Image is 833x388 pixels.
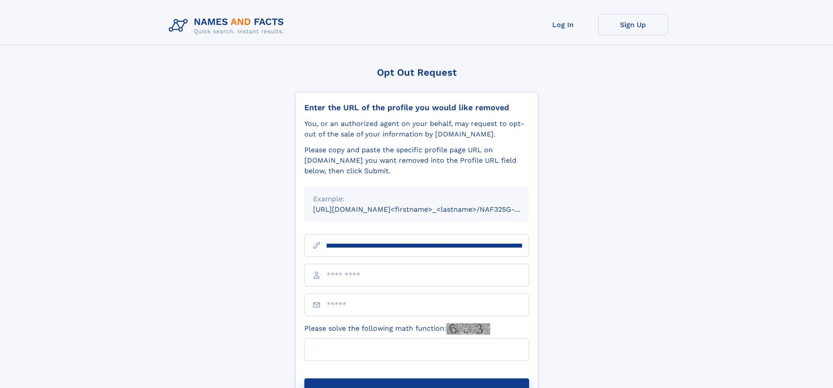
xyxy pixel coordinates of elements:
[304,145,529,176] div: Please copy and paste the specific profile page URL on [DOMAIN_NAME] you want removed into the Pr...
[313,205,546,213] small: [URL][DOMAIN_NAME]<firstname>_<lastname>/NAF325G-xxxxxxxx
[304,323,490,335] label: Please solve the following math function:
[295,67,538,78] div: Opt Out Request
[313,194,520,204] div: Example:
[528,14,598,35] a: Log In
[165,14,291,38] img: Logo Names and Facts
[304,103,529,112] div: Enter the URL of the profile you would like removed
[598,14,668,35] a: Sign Up
[304,119,529,140] div: You, or an authorized agent on your behalf, may request to opt-out of the sale of your informatio...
